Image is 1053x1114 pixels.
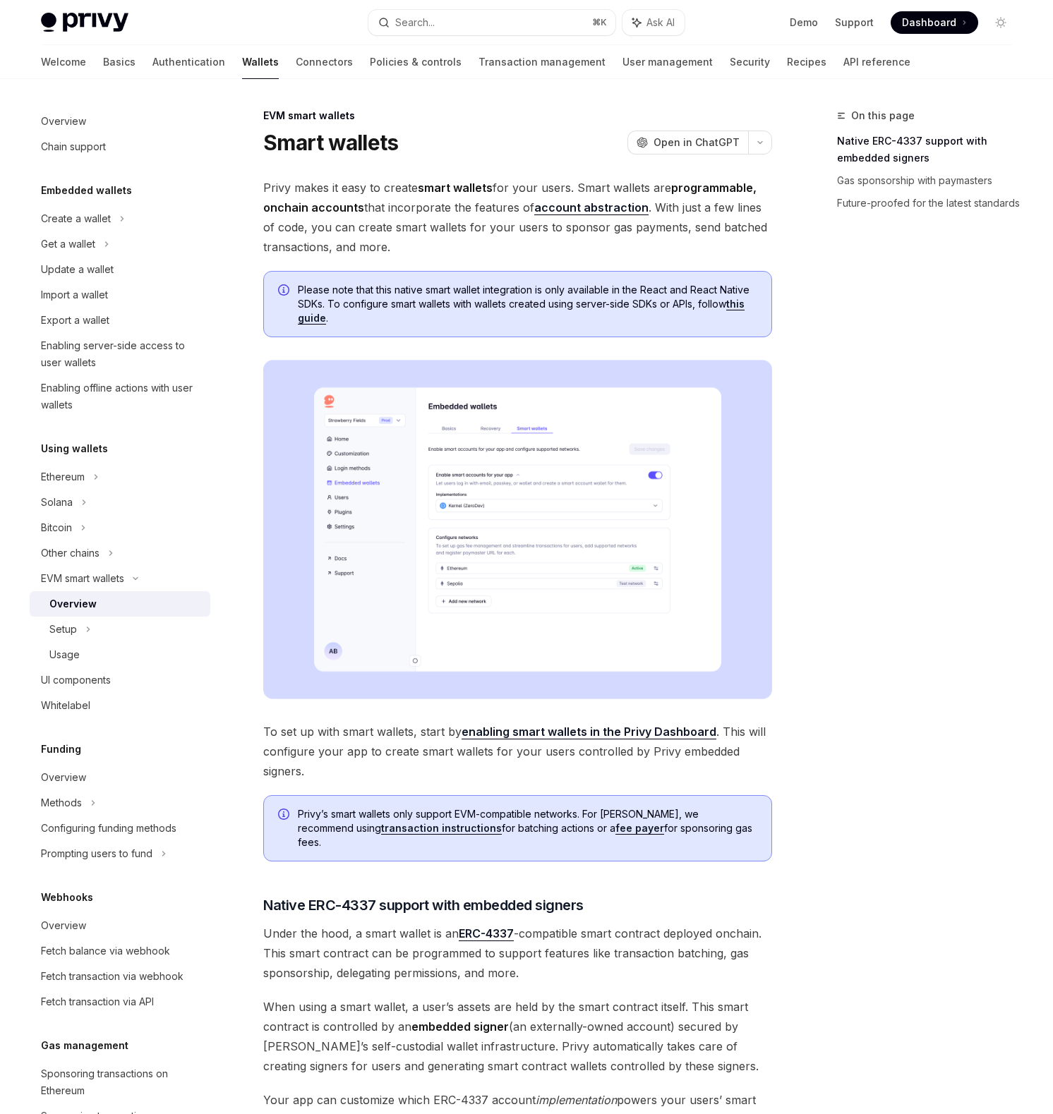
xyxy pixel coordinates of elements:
[263,360,772,699] img: Sample enable smart wallets
[263,130,398,155] h1: Smart wallets
[263,997,772,1076] span: When using a smart wallet, a user’s assets are held by the smart contract itself. This smart cont...
[152,45,225,79] a: Authentication
[49,595,97,612] div: Overview
[622,45,713,79] a: User management
[49,646,80,663] div: Usage
[30,816,210,841] a: Configuring funding methods
[41,519,72,536] div: Bitcoin
[41,440,108,457] h5: Using wallets
[263,722,772,781] span: To set up with smart wallets, start by . This will configure your app to create smart wallets for...
[30,333,210,375] a: Enabling server-side access to user wallets
[41,468,85,485] div: Ethereum
[41,1037,128,1054] h5: Gas management
[627,131,748,155] button: Open in ChatGPT
[787,45,826,79] a: Recipes
[263,895,584,915] span: Native ERC-4337 support with embedded signers
[30,109,210,134] a: Overview
[30,913,210,938] a: Overview
[296,45,353,79] a: Connectors
[835,16,874,30] a: Support
[41,741,81,758] h5: Funding
[41,820,176,837] div: Configuring funding methods
[41,889,93,906] h5: Webhooks
[418,181,493,195] strong: smart wallets
[41,943,170,959] div: Fetch balance via webhook
[41,968,183,985] div: Fetch transaction via webhook
[411,1019,509,1034] strong: embedded signer
[622,10,685,35] button: Ask AI
[41,1065,202,1099] div: Sponsoring transactions on Ethereum
[592,17,607,28] span: ⌘ K
[263,178,772,257] span: Privy makes it easy to create for your users. Smart wallets are that incorporate the features of ...
[459,926,514,941] a: ERC-4337
[30,938,210,964] a: Fetch balance via webhook
[395,14,435,31] div: Search...
[479,45,606,79] a: Transaction management
[30,134,210,159] a: Chain support
[263,109,772,123] div: EVM smart wallets
[837,169,1023,192] a: Gas sponsorship with paymasters
[298,283,757,325] span: Please note that this native smart wallet integration is only available in the React and React Na...
[381,822,502,835] a: transaction instructions
[41,697,90,714] div: Whitelabel
[41,545,100,562] div: Other chains
[41,13,128,32] img: light logo
[30,989,210,1015] a: Fetch transaction via API
[536,1093,617,1107] em: implementation
[646,16,675,30] span: Ask AI
[851,107,915,124] span: On this page
[534,200,649,215] a: account abstraction
[278,809,292,823] svg: Info
[30,282,210,308] a: Import a wallet
[41,494,73,511] div: Solana
[103,45,136,79] a: Basics
[41,337,202,371] div: Enabling server-side access to user wallets
[263,924,772,983] span: Under the hood, a smart wallet is an -compatible smart contract deployed onchain. This smart cont...
[41,113,86,130] div: Overview
[30,667,210,693] a: UI components
[41,845,152,862] div: Prompting users to fund
[41,993,154,1010] div: Fetch transaction via API
[298,807,757,849] span: Privy’s smart wallets only support EVM-compatible networks. For [PERSON_NAME], we recommend using...
[30,591,210,617] a: Overview
[41,182,132,199] h5: Embedded wallets
[30,765,210,790] a: Overview
[41,261,114,278] div: Update a wallet
[30,642,210,667] a: Usage
[989,11,1012,34] button: Toggle dark mode
[41,138,106,155] div: Chain support
[41,380,202,413] div: Enabling offline actions with user wallets
[41,570,124,587] div: EVM smart wallets
[30,257,210,282] a: Update a wallet
[30,693,210,718] a: Whitelabel
[41,312,109,329] div: Export a wallet
[370,45,462,79] a: Policies & controls
[41,672,111,689] div: UI components
[837,192,1023,214] a: Future-proofed for the latest standards
[891,11,978,34] a: Dashboard
[462,725,716,739] a: enabling smart wallets in the Privy Dashboard
[41,45,86,79] a: Welcome
[843,45,910,79] a: API reference
[902,16,956,30] span: Dashboard
[41,210,111,227] div: Create a wallet
[41,794,82,811] div: Methods
[278,284,292,298] svg: Info
[41,917,86,934] div: Overview
[368,10,615,35] button: Search...⌘K
[837,130,1023,169] a: Native ERC-4337 support with embedded signers
[30,1061,210,1103] a: Sponsoring transactions on Ethereum
[41,769,86,786] div: Overview
[41,236,95,253] div: Get a wallet
[30,964,210,989] a: Fetch transaction via webhook
[49,621,77,638] div: Setup
[790,16,818,30] a: Demo
[615,822,664,835] a: fee payer
[30,308,210,333] a: Export a wallet
[730,45,770,79] a: Security
[30,375,210,418] a: Enabling offline actions with user wallets
[654,135,740,150] span: Open in ChatGPT
[242,45,279,79] a: Wallets
[41,286,108,303] div: Import a wallet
